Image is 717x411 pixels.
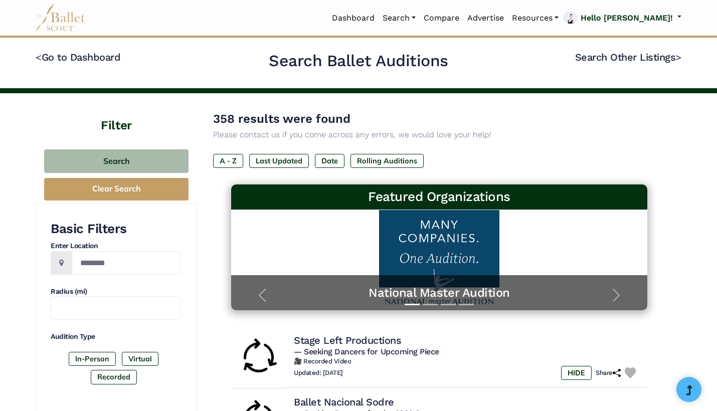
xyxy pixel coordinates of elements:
[420,8,463,29] a: Compare
[459,299,474,310] button: Slide 4
[463,8,508,29] a: Advertise
[379,8,420,29] a: Search
[249,154,309,168] label: Last Updated
[36,51,42,63] code: <
[213,128,665,141] p: Please contact us if you come across any errors, we would love your help!
[239,188,639,205] h3: Featured Organizations
[294,334,401,347] h4: Stage Left Productions
[213,154,243,168] label: A - Z
[564,12,578,23] img: profile picture
[675,51,681,63] code: >
[44,149,189,173] button: Search
[44,178,189,200] button: Clear Search
[36,93,197,134] h4: Filter
[51,241,181,251] h4: Enter Location
[561,366,592,380] label: HIDE
[508,8,563,29] a: Resources
[328,8,379,29] a: Dashboard
[294,369,343,377] h6: Updated: [DATE]
[575,51,681,63] a: Search Other Listings>
[581,12,673,25] p: Hello [PERSON_NAME]!
[51,221,181,238] h3: Basic Filters
[294,357,640,366] h6: 🎥 Recorded Video
[423,299,438,310] button: Slide 2
[91,370,137,384] label: Recorded
[269,51,448,72] h2: Search Ballet Auditions
[596,369,621,377] h6: Share
[441,299,456,310] button: Slide 3
[294,347,439,356] span: — Seeking Dancers for Upcoming Piece
[51,287,181,297] h4: Radius (mi)
[563,10,681,26] a: profile picture Hello [PERSON_NAME]!
[122,352,158,366] label: Virtual
[36,51,120,63] a: <Go to Dashboard
[294,395,394,408] h4: Ballet Nacional Sodre
[315,154,344,168] label: Date
[69,352,116,366] label: In-Person
[72,251,181,275] input: Location
[350,154,424,168] label: Rolling Auditions
[213,112,350,126] span: 358 results were found
[51,332,181,342] h4: Audition Type
[239,337,279,377] img: Rolling Audition
[405,299,420,310] button: Slide 1
[241,285,637,301] a: National Master Audition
